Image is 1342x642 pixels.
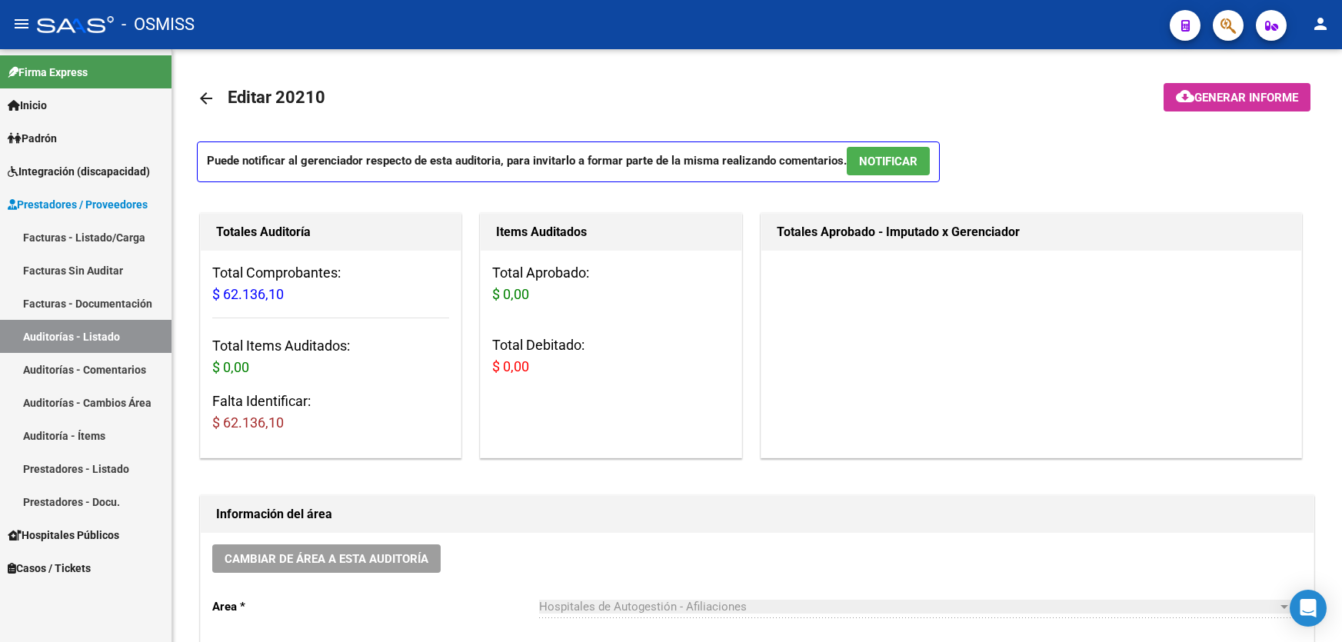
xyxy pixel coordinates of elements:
[212,414,284,431] span: $ 62.136,10
[539,600,747,614] span: Hospitales de Autogestión - Afiliaciones
[197,89,215,108] mat-icon: arrow_back
[8,196,148,213] span: Prestadores / Proveedores
[8,527,119,544] span: Hospitales Públicos
[216,502,1298,527] h1: Información del área
[847,147,930,175] button: NOTIFICAR
[1311,15,1330,33] mat-icon: person
[212,262,449,305] h3: Total Comprobantes:
[1164,83,1310,111] button: Generar informe
[492,334,729,378] h3: Total Debitado:
[859,155,917,168] span: NOTIFICAR
[8,163,150,180] span: Integración (discapacidad)
[197,141,940,182] p: Puede notificar al gerenciador respecto de esta auditoria, para invitarlo a formar parte de la mi...
[492,358,529,374] span: $ 0,00
[1194,91,1298,105] span: Generar informe
[492,262,729,305] h3: Total Aprobado:
[8,130,57,147] span: Padrón
[777,220,1287,244] h1: Totales Aprobado - Imputado x Gerenciador
[212,391,449,434] h3: Falta Identificar:
[225,552,428,566] span: Cambiar de área a esta auditoría
[1290,590,1327,627] div: Open Intercom Messenger
[212,544,441,573] button: Cambiar de área a esta auditoría
[8,560,91,577] span: Casos / Tickets
[12,15,31,33] mat-icon: menu
[212,335,449,378] h3: Total Items Auditados:
[8,64,88,81] span: Firma Express
[212,359,249,375] span: $ 0,00
[228,88,325,107] span: Editar 20210
[496,220,725,244] h1: Items Auditados
[492,286,529,302] span: $ 0,00
[212,598,539,615] p: Area *
[122,8,195,42] span: - OSMISS
[212,286,284,302] span: $ 62.136,10
[1176,87,1194,105] mat-icon: cloud_download
[8,97,47,114] span: Inicio
[216,220,445,244] h1: Totales Auditoría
